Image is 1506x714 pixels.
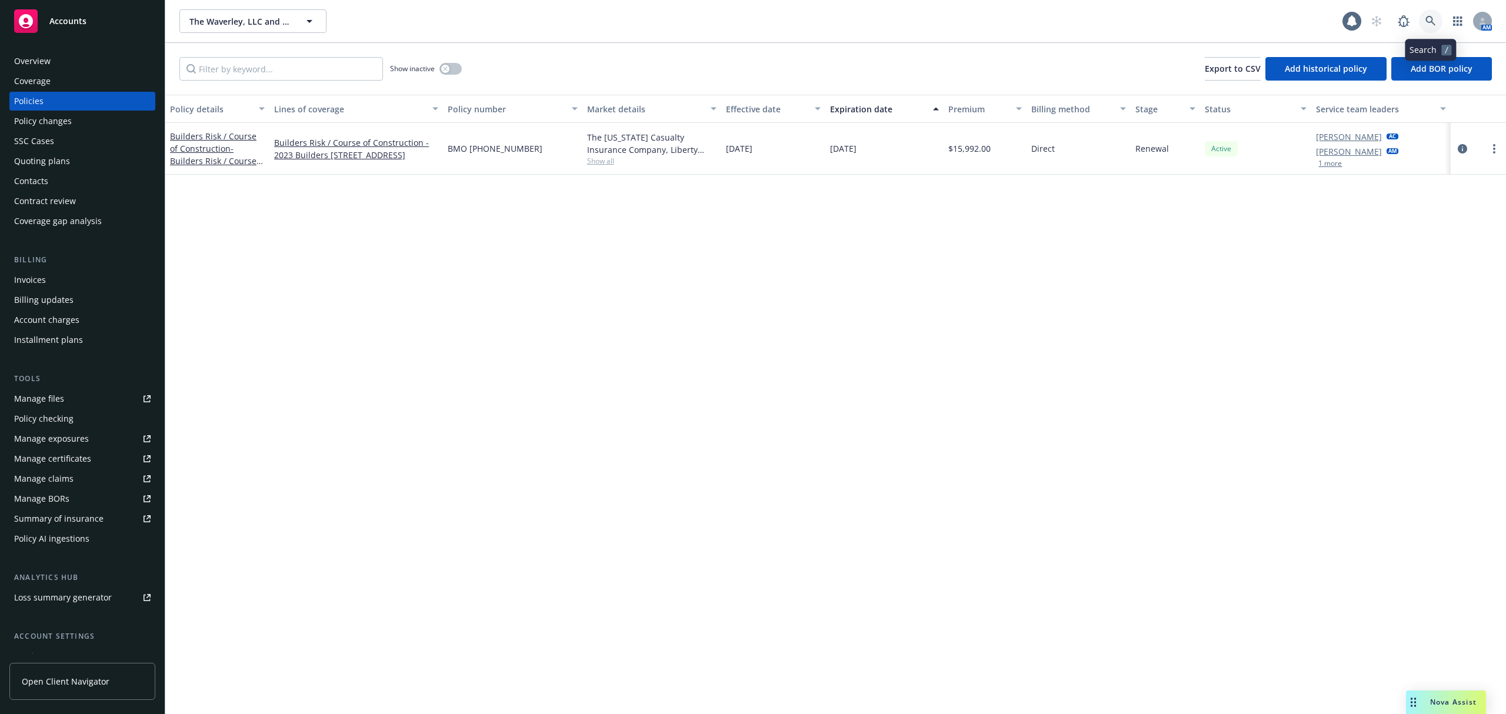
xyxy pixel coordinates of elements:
div: Market details [587,103,704,115]
span: Renewal [1135,142,1169,155]
a: Overview [9,52,155,71]
span: Open Client Navigator [22,675,109,688]
div: Effective date [726,103,808,115]
div: Lines of coverage [274,103,425,115]
div: Analytics hub [9,572,155,583]
button: Stage [1131,95,1200,123]
div: Manage BORs [14,489,69,508]
div: Policies [14,92,44,111]
button: Billing method [1027,95,1131,123]
a: Installment plans [9,331,155,349]
span: Export to CSV [1205,63,1261,74]
button: 1 more [1318,160,1342,167]
a: Manage exposures [9,429,155,448]
a: Policies [9,92,155,111]
a: Contacts [9,172,155,191]
div: Policy changes [14,112,72,131]
span: BMO [PHONE_NUMBER] [448,142,542,155]
div: Tools [9,373,155,385]
a: Policy AI ingestions [9,529,155,548]
div: Contract review [14,192,76,211]
a: SSC Cases [9,132,155,151]
button: Export to CSV [1205,57,1261,81]
button: Add BOR policy [1391,57,1492,81]
span: Show inactive [390,64,435,74]
div: Manage claims [14,469,74,488]
div: Policy AI ingestions [14,529,89,548]
div: Manage certificates [14,449,91,468]
button: Lines of coverage [269,95,443,123]
a: Switch app [1446,9,1470,33]
a: Policy changes [9,112,155,131]
span: Direct [1031,142,1055,155]
a: Builders Risk / Course of Construction - 2023 Builders [STREET_ADDRESS] [274,136,438,161]
div: Policy details [170,103,252,115]
div: The [US_STATE] Casualty Insurance Company, Liberty Mutual [587,131,717,156]
div: Stage [1135,103,1182,115]
button: The Waverley, LLC and Parkside Waverley, LLC [179,9,326,33]
a: Contract review [9,192,155,211]
div: Service team leaders [1316,103,1432,115]
a: Coverage [9,72,155,91]
button: Market details [582,95,721,123]
button: Expiration date [825,95,944,123]
a: Quoting plans [9,152,155,171]
span: $15,992.00 [948,142,991,155]
div: Contacts [14,172,48,191]
span: Show all [587,156,717,166]
div: Coverage gap analysis [14,212,102,231]
a: more [1487,142,1501,156]
div: SSC Cases [14,132,54,151]
button: Effective date [721,95,825,123]
a: Coverage gap analysis [9,212,155,231]
a: Service team [9,647,155,666]
span: Accounts [49,16,86,26]
a: Manage certificates [9,449,155,468]
div: Coverage [14,72,51,91]
a: Manage BORs [9,489,155,508]
a: [PERSON_NAME] [1316,145,1382,158]
input: Filter by keyword... [179,57,383,81]
div: Billing updates [14,291,74,309]
div: Overview [14,52,51,71]
span: [DATE] [726,142,752,155]
a: circleInformation [1455,142,1470,156]
button: Policy details [165,95,269,123]
button: Premium [944,95,1027,123]
span: Nova Assist [1430,697,1477,707]
div: Policy number [448,103,564,115]
div: Account settings [9,630,155,642]
a: Search [1419,9,1442,33]
div: Invoices [14,271,46,289]
div: Policy checking [14,409,74,428]
div: Loss summary generator [14,588,112,607]
button: Add historical policy [1265,57,1387,81]
a: Account charges [9,311,155,329]
span: Add BOR policy [1411,63,1472,74]
a: Loss summary generator [9,588,155,607]
a: Manage files [9,389,155,408]
div: Billing [9,254,155,266]
button: Status [1200,95,1311,123]
span: Add historical policy [1285,63,1367,74]
span: Active [1210,144,1233,154]
a: [PERSON_NAME] [1316,131,1382,143]
a: Billing updates [9,291,155,309]
a: Builders Risk / Course of Construction [170,131,257,203]
a: Accounts [9,5,155,38]
div: Billing method [1031,103,1113,115]
div: Account charges [14,311,79,329]
div: Status [1205,103,1294,115]
span: The Waverley, LLC and Parkside Waverley, LLC [189,15,291,28]
button: Nova Assist [1406,690,1486,714]
button: Policy number [443,95,582,123]
button: Service team leaders [1311,95,1450,123]
a: Policy checking [9,409,155,428]
a: Summary of insurance [9,509,155,528]
div: Manage exposures [14,429,89,448]
div: Expiration date [830,103,926,115]
a: Report a Bug [1392,9,1415,33]
div: Summary of insurance [14,509,104,528]
a: Invoices [9,271,155,289]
